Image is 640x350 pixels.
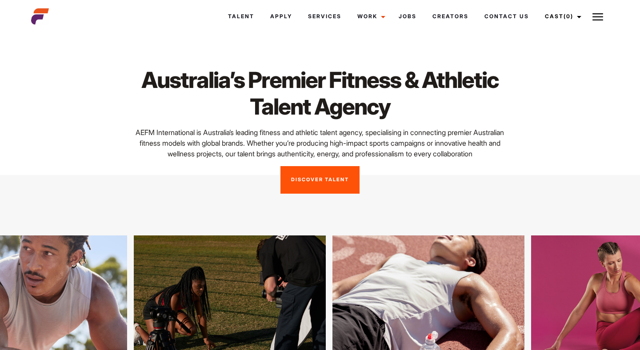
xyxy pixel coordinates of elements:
img: Burger icon [592,12,603,22]
p: AEFM International is Australia’s leading fitness and athletic talent agency, specialising in con... [129,127,511,159]
a: Discover Talent [280,166,360,194]
span: (0) [564,13,573,20]
a: Services [300,4,349,28]
h1: Australia’s Premier Fitness & Athletic Talent Agency [129,67,511,120]
a: Work [349,4,391,28]
a: Creators [424,4,476,28]
img: cropped-aefm-brand-fav-22-square.png [31,8,49,25]
a: Talent [220,4,262,28]
a: Cast(0) [537,4,587,28]
a: Apply [262,4,300,28]
a: Contact Us [476,4,537,28]
a: Jobs [391,4,424,28]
